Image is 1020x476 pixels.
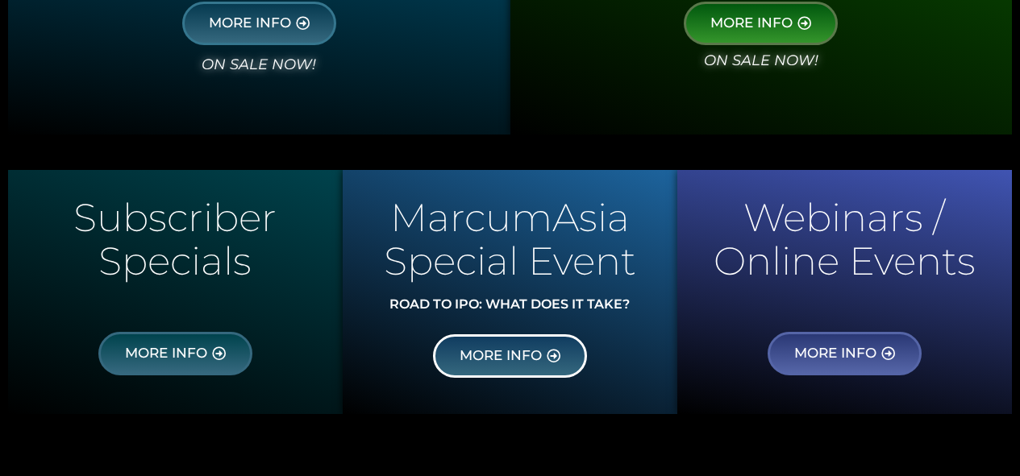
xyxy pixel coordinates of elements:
span: MORE INFO [125,346,207,361]
span: MORE INFO [209,16,291,31]
p: Specials [16,246,335,276]
a: MORE INFO [684,2,838,45]
a: MORE INFO [182,2,336,45]
span: MORE INFO [794,346,876,361]
p: Online Events [685,246,1004,276]
p: Webinars / [685,202,1004,233]
p: Special Event [351,246,669,276]
a: MORE INFO [433,334,587,378]
span: MORE INFO [710,16,793,31]
a: MORE INFO [98,332,252,375]
span: MORE INFO [460,349,542,363]
i: on sale now! [202,56,316,73]
p: Subscriber [16,202,335,233]
p: MarcumAsia [351,202,669,233]
i: on sale now! [704,52,818,69]
a: MORE INFO [768,332,922,375]
p: ROAD TO IPO: WHAT DOES IT TAKE? [351,298,669,311]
